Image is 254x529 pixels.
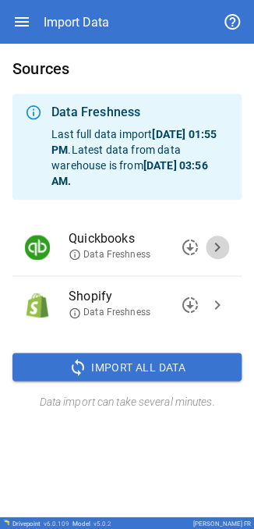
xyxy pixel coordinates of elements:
[3,519,9,525] img: Drivepoint
[25,235,50,260] img: Quickbooks
[208,238,227,257] span: chevron_right
[181,238,199,257] span: downloading
[69,229,204,248] span: Quickbooks
[51,128,217,156] b: [DATE] 01:55 PM
[208,296,227,314] span: chevron_right
[69,357,87,376] span: sync
[51,159,207,187] b: [DATE] 03:56 AM .
[91,357,185,377] span: Import All Data
[51,126,229,189] p: Last full data import . Latest data from data warehouse is from
[25,293,50,318] img: Shopify
[69,287,204,306] span: Shopify
[93,520,111,527] span: v 5.0.2
[72,520,111,527] div: Model
[44,520,69,527] span: v 6.0.109
[69,248,150,261] span: Data Freshness
[12,393,242,410] h6: Data import can take several minutes.
[12,353,242,381] button: Import All Data
[12,520,69,527] div: Drivepoint
[51,103,229,122] div: Data Freshness
[193,520,251,527] div: [PERSON_NAME] FR
[69,306,150,319] span: Data Freshness
[181,296,199,314] span: downloading
[44,15,109,30] div: Import Data
[12,56,242,81] h6: Sources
